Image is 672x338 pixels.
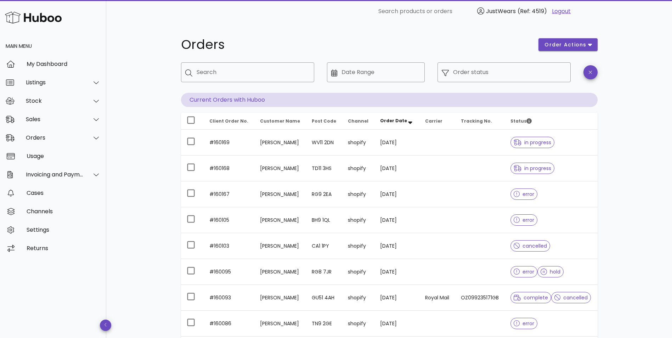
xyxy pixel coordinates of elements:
[26,79,84,86] div: Listings
[181,93,598,107] p: Current Orders with Huboo
[306,233,342,259] td: CA1 1PY
[505,113,598,130] th: Status
[27,190,101,196] div: Cases
[27,61,101,67] div: My Dashboard
[306,130,342,156] td: WV11 2DN
[260,118,300,124] span: Customer Name
[374,285,419,311] td: [DATE]
[181,38,530,51] h1: Orders
[514,295,548,300] span: complete
[518,7,547,15] span: (Ref: 4519)
[26,97,84,104] div: Stock
[27,153,101,159] div: Usage
[306,207,342,233] td: BH9 1QL
[312,118,336,124] span: Post Code
[204,156,254,181] td: #160168
[204,259,254,285] td: #160095
[254,311,306,337] td: [PERSON_NAME]
[374,233,419,259] td: [DATE]
[514,269,535,274] span: error
[374,113,419,130] th: Order Date: Sorted descending. Activate to remove sorting.
[306,181,342,207] td: RG9 2EA
[204,233,254,259] td: #160103
[510,118,532,124] span: Status
[514,243,547,248] span: cancelled
[552,7,571,16] a: Logout
[342,233,374,259] td: shopify
[254,233,306,259] td: [PERSON_NAME]
[514,218,535,222] span: error
[204,285,254,311] td: #160093
[209,118,248,124] span: Client Order No.
[374,259,419,285] td: [DATE]
[26,134,84,141] div: Orders
[419,113,455,130] th: Carrier
[342,259,374,285] td: shopify
[254,259,306,285] td: [PERSON_NAME]
[374,311,419,337] td: [DATE]
[374,207,419,233] td: [DATE]
[342,156,374,181] td: shopify
[254,285,306,311] td: [PERSON_NAME]
[461,118,492,124] span: Tracking No.
[254,181,306,207] td: [PERSON_NAME]
[455,113,505,130] th: Tracking No.
[342,311,374,337] td: shopify
[374,156,419,181] td: [DATE]
[342,181,374,207] td: shopify
[27,226,101,233] div: Settings
[380,118,407,124] span: Order Date
[554,295,588,300] span: cancelled
[348,118,368,124] span: Channel
[425,118,442,124] span: Carrier
[204,181,254,207] td: #160167
[306,311,342,337] td: TN9 2GE
[538,38,597,51] button: order actions
[342,207,374,233] td: shopify
[455,285,505,311] td: OZ099235171GB
[254,207,306,233] td: [PERSON_NAME]
[342,130,374,156] td: shopify
[27,208,101,215] div: Channels
[204,311,254,337] td: #160086
[342,113,374,130] th: Channel
[26,171,84,178] div: Invoicing and Payments
[204,113,254,130] th: Client Order No.
[306,285,342,311] td: GU51 4AH
[204,207,254,233] td: #160105
[306,156,342,181] td: TD11 3HS
[514,321,535,326] span: error
[514,192,535,197] span: error
[254,130,306,156] td: [PERSON_NAME]
[5,10,62,25] img: Huboo Logo
[374,181,419,207] td: [DATE]
[306,259,342,285] td: RG8 7JR
[204,130,254,156] td: #160169
[306,113,342,130] th: Post Code
[374,130,419,156] td: [DATE]
[254,113,306,130] th: Customer Name
[486,7,516,15] span: JustWears
[544,41,587,49] span: order actions
[342,285,374,311] td: shopify
[26,116,84,123] div: Sales
[254,156,306,181] td: [PERSON_NAME]
[27,245,101,252] div: Returns
[419,285,455,311] td: Royal Mail
[541,269,560,274] span: hold
[514,166,551,171] span: in progress
[514,140,551,145] span: in progress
